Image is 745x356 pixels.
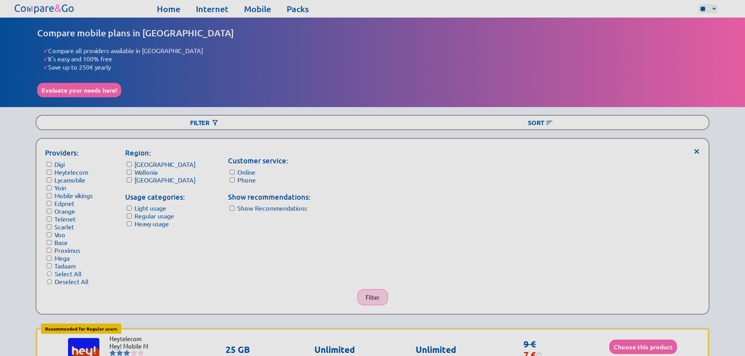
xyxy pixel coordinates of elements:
[125,147,196,158] p: Region:
[54,254,70,262] label: Mega
[237,168,255,176] label: Online
[237,204,307,212] label: Show Recommendations
[135,176,196,184] label: [GEOGRAPHIC_DATA]
[54,168,88,176] label: Heytelecom
[222,344,254,355] p: 25 GB
[55,270,81,277] label: Select All
[43,55,48,63] span: ✓
[131,350,137,356] img: starnr4
[43,47,708,55] li: Compare all providers available in [GEOGRAPHIC_DATA]
[524,339,536,349] s: 9 €
[138,350,144,356] img: starnr5
[54,191,93,199] label: Mobile vikings
[54,176,85,184] label: Lycamobile
[124,350,130,356] img: starnr3
[54,199,74,207] label: Edpnet
[54,262,75,270] label: Tadaam
[43,63,708,71] li: Save up to 250€ yearly
[54,238,68,246] label: Base
[314,344,356,355] p: Unlimited
[43,55,708,63] li: It's easy and 100% free
[228,191,311,202] p: Show recommendations:
[117,350,123,356] img: starnr2
[125,191,196,202] p: Usage categories:
[135,160,196,168] label: [GEOGRAPHIC_DATA]
[609,343,677,351] a: Choose this product
[54,184,66,191] label: Yoin
[36,116,373,129] div: Filter
[54,231,65,238] label: Voo
[693,147,700,153] span: ×
[54,215,75,223] label: Telenet
[110,335,156,342] li: Heytelecom
[55,277,88,285] label: Deselect All
[54,160,65,168] label: Digi
[37,27,708,39] h1: Compare mobile plans in [GEOGRAPHIC_DATA]
[416,344,456,355] p: Unlimited
[373,116,709,129] div: Sort
[157,4,180,14] a: Home
[211,119,219,127] img: Button open the filtering menu
[13,2,76,16] img: Logo of Compare&Go
[609,340,677,354] button: Choose this product
[287,4,309,14] a: Packs
[135,168,158,176] label: Wallonia
[196,4,228,14] a: Internet
[110,350,116,356] img: starnr1
[237,176,256,184] label: Phone
[135,220,169,227] label: Heavy usage
[135,204,166,212] label: Light usage
[43,63,48,71] span: ✓
[228,155,311,166] p: Customer service:
[546,119,553,127] img: Button open the sorting menu
[135,212,174,220] label: Regular usage
[45,326,117,332] b: Recommended for Regular users
[244,4,271,14] a: Mobile
[45,147,93,158] p: Providers:
[43,47,48,55] span: ✓
[54,207,75,215] label: Orange
[54,223,74,231] label: Scarlet
[110,342,156,350] li: Hey! Mobile M
[357,289,388,305] button: Filter
[54,246,80,254] label: Proximus
[37,83,121,97] button: Evaluate your needs here!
